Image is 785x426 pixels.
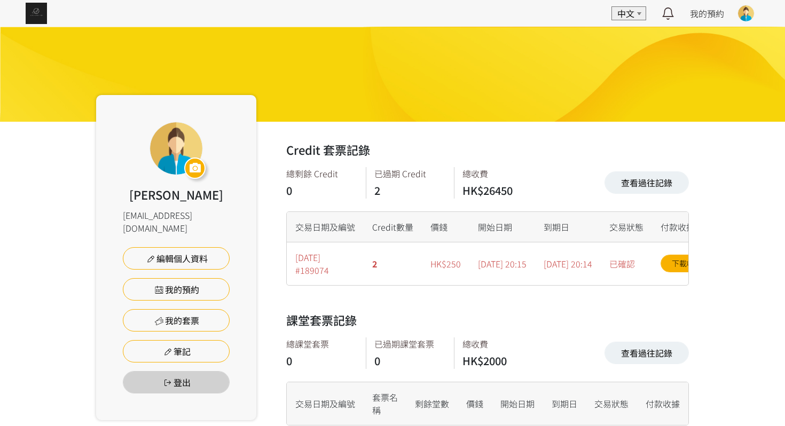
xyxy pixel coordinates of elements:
[422,212,469,242] div: 價錢
[535,212,601,242] div: 到期日
[535,242,601,285] div: [DATE] 20:14
[123,309,230,332] a: 我的套票
[123,340,230,362] a: 筆記
[374,353,443,369] div: 0
[287,212,364,242] div: 交易日期及編號
[690,7,724,20] a: 我的預約
[374,183,443,199] div: 2
[286,311,357,329] h2: 課堂套票記錄
[462,183,532,199] div: HK$26450
[422,242,469,285] div: HK$250
[286,183,355,199] div: 0
[652,212,721,242] div: 付款收據
[286,141,370,159] h2: Credit 套票記錄
[123,247,230,270] a: 編輯個人資料
[601,212,652,242] div: 交易狀態
[286,353,355,369] div: 0
[374,337,443,350] div: 已過期課堂套票
[469,212,535,242] div: 開始日期
[123,278,230,301] a: 我的預約
[458,382,492,425] div: 價錢
[374,167,443,180] div: 已過期 Credit
[364,242,422,285] div: 2
[123,209,230,234] div: [EMAIL_ADDRESS][DOMAIN_NAME]
[286,337,355,350] div: 總課堂套票
[543,382,586,425] div: 到期日
[462,337,532,350] div: 總收費
[637,382,688,425] div: 付款收據
[26,3,47,24] img: img_61c0148bb0266
[605,171,689,194] a: 查看過往記錄
[123,371,230,393] button: 登出
[287,242,364,285] div: [DATE] #189074
[601,242,652,285] div: 已確認
[286,167,355,180] div: 總剩餘 Credit
[406,382,458,425] div: 剩餘堂數
[586,382,637,425] div: 交易狀態
[492,382,543,425] div: 開始日期
[661,255,713,272] a: 下載收據
[364,212,422,242] div: Credit數量
[129,186,223,203] div: [PERSON_NAME]
[469,242,535,285] div: [DATE] 20:15
[364,382,406,425] div: 套票名稱
[287,382,364,425] div: 交易日期及編號
[605,342,689,364] a: 查看過往記錄
[462,353,532,369] div: HK$2000
[462,167,532,180] div: 總收費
